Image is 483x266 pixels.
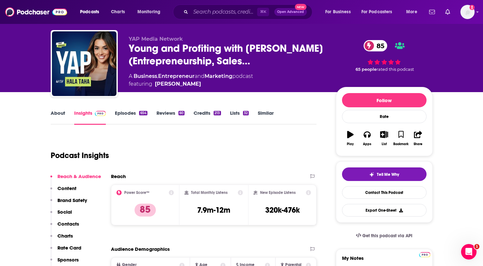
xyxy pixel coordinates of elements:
button: Reach & Audience [50,173,101,185]
button: Play [342,127,359,150]
a: Get this podcast via API [351,228,418,244]
button: open menu [402,7,425,17]
img: Podchaser - Follow, Share and Rate Podcasts [5,6,67,18]
div: Apps [363,142,371,146]
button: Rate Card [50,245,81,257]
span: For Podcasters [361,7,392,16]
span: Open Advanced [277,10,304,14]
button: Social [50,209,72,221]
p: Reach & Audience [57,173,101,179]
button: open menu [321,7,359,17]
a: About [51,110,65,125]
a: Reviews60 [156,110,185,125]
span: Tell Me Why [377,172,399,177]
h2: New Episode Listens [260,190,296,195]
p: Sponsors [57,257,79,263]
span: Charts [111,7,125,16]
span: YAP Media Network [129,36,183,42]
button: tell me why sparkleTell Me Why [342,167,427,181]
button: open menu [133,7,169,17]
span: , [157,73,158,79]
button: Show profile menu [460,5,475,19]
div: 32 [243,111,249,115]
a: Charts [107,7,129,17]
h3: 7.9m-12m [197,205,230,215]
a: Lists32 [230,110,249,125]
button: Charts [50,233,73,245]
div: Search podcasts, credits, & more... [179,5,318,19]
p: Contacts [57,221,79,227]
button: open menu [75,7,107,17]
span: For Business [325,7,351,16]
button: List [376,127,392,150]
iframe: Intercom live chat [461,244,477,260]
div: Bookmark [393,142,408,146]
p: Charts [57,233,73,239]
span: Get this podcast via API [362,233,412,239]
h3: 320k-476k [265,205,300,215]
h2: Total Monthly Listens [191,190,227,195]
span: 85 [370,40,387,51]
span: 1 [474,244,479,249]
img: Podchaser Pro [95,111,106,116]
div: Play [347,142,354,146]
img: Young and Profiting with Hala Taha (Entrepreneurship, Sales, Marketing) [52,31,116,96]
button: Contacts [50,221,79,233]
button: Share [409,127,426,150]
span: Monitoring [137,7,160,16]
button: open menu [357,7,402,17]
span: 65 people [356,67,377,72]
a: Show notifications dropdown [427,6,438,17]
span: New [295,4,307,10]
a: Episodes654 [115,110,147,125]
a: Business [134,73,157,79]
div: A podcast [129,72,253,88]
button: Bookmark [393,127,409,150]
button: Apps [359,127,376,150]
p: Content [57,185,76,191]
a: Entrepreneur [158,73,195,79]
input: Search podcasts, credits, & more... [191,7,257,17]
div: Share [414,142,422,146]
span: More [406,7,417,16]
span: ⌘ K [257,8,269,16]
svg: Add a profile image [469,5,475,10]
a: InsightsPodchaser Pro [74,110,106,125]
h2: Audience Demographics [111,246,170,252]
div: 213 [214,111,221,115]
img: User Profile [460,5,475,19]
a: Hala Taha [155,80,201,88]
button: Follow [342,93,427,107]
span: featuring [129,80,253,88]
a: 85 [364,40,387,51]
p: Social [57,209,72,215]
a: Marketing [205,73,232,79]
a: Credits213 [194,110,221,125]
button: Open AdvancedNew [274,8,307,16]
a: Show notifications dropdown [443,6,453,17]
a: Pro website [419,251,430,257]
a: Similar [258,110,274,125]
span: Podcasts [80,7,99,16]
p: Rate Card [57,245,81,251]
a: Contact This Podcast [342,186,427,199]
p: 85 [135,204,156,217]
div: 85 65 peoplerated this podcast [336,36,433,76]
div: Rate [342,110,427,123]
img: tell me why sparkle [369,172,374,177]
span: rated this podcast [377,67,414,72]
div: 60 [178,111,185,115]
div: List [382,142,387,146]
span: and [195,73,205,79]
img: Podchaser Pro [419,252,430,257]
button: Content [50,185,76,197]
h2: Reach [111,173,126,179]
span: Logged in as rpearson [460,5,475,19]
p: Brand Safety [57,197,87,203]
h2: Power Score™ [124,190,149,195]
button: Brand Safety [50,197,87,209]
div: 654 [139,111,147,115]
button: Export One-Sheet [342,204,427,217]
